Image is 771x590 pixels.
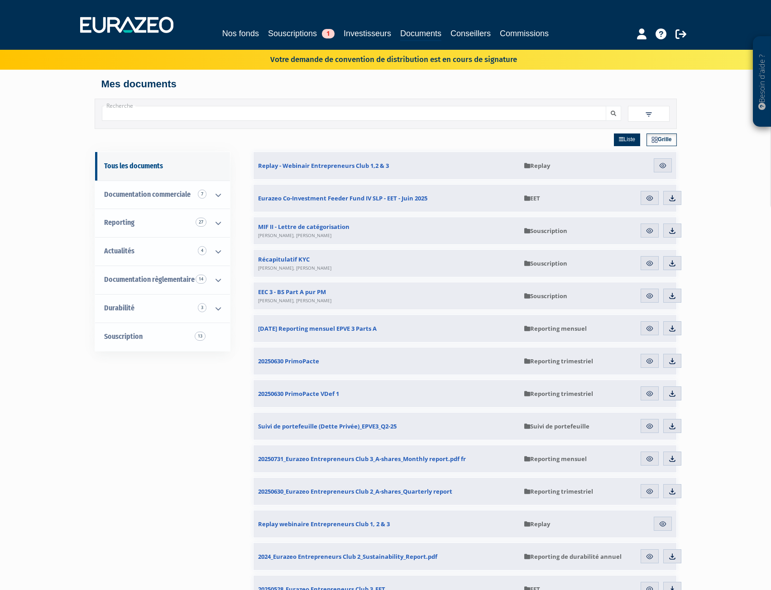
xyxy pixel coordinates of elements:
img: eye.svg [659,162,667,170]
a: Récapitulatif KYC[PERSON_NAME], [PERSON_NAME] [254,250,520,277]
span: Souscription [524,292,567,300]
span: Durabilité [104,304,134,312]
a: 20250630 PrimoPacte [254,347,520,375]
img: eye.svg [646,357,654,365]
span: 27 [196,218,206,227]
img: download.svg [668,390,676,398]
p: Besoin d'aide ? [757,41,767,123]
input: Recherche [102,106,606,121]
img: eye.svg [646,259,654,267]
a: Commissions [500,27,549,40]
span: [PERSON_NAME], [PERSON_NAME] [258,297,331,304]
a: Actualités 4 [95,237,230,266]
a: 20250731_Eurazeo Entrepreneurs Club 3_A-shares_Monthly report.pdf fr [254,445,520,472]
span: Replay [524,162,550,170]
span: Documentation règlementaire [104,275,195,284]
span: EEC 3 - BS Part A pur PM [258,288,331,304]
span: 1 [322,29,335,38]
span: Souscription [104,332,143,341]
a: Investisseurs [344,27,391,40]
a: MIF II - Lettre de catégorisation[PERSON_NAME], [PERSON_NAME] [254,217,520,244]
span: Reporting mensuel [524,324,587,333]
img: download.svg [668,422,676,430]
a: Grille [646,133,677,146]
a: Nos fonds [222,27,259,40]
a: Tous les documents [95,152,230,181]
a: Liste [614,133,640,146]
a: Replay - Webinair Entrepreneurs Club 1,2 & 3 [254,152,520,179]
span: 13 [195,332,206,341]
span: 14 [196,275,206,284]
h4: Mes documents [101,79,670,90]
span: Souscription [524,227,567,235]
img: download.svg [668,227,676,235]
span: 20250731_Eurazeo Entrepreneurs Club 3_A-shares_Monthly report.pdf fr [258,455,466,463]
a: Souscription13 [95,323,230,351]
a: 20250630 PrimoPacte VDef 1 [254,380,520,407]
span: Replay [524,520,550,528]
img: download.svg [668,487,676,495]
img: eye.svg [646,227,654,235]
span: Suivi de portefeuille (Dette Privée)_EPVE3_Q2-25 [258,422,397,430]
span: [DATE] Reporting mensuel EPVE 3 Parts A [258,324,377,333]
span: 4 [198,246,206,255]
span: EET [524,194,540,202]
img: eye.svg [659,520,667,528]
span: Replay webinaire Entrepreneurs Club 1, 2 & 3 [258,520,390,528]
img: eye.svg [646,455,654,463]
img: eye.svg [646,487,654,495]
img: eye.svg [646,324,654,333]
span: Reporting trimestriel [524,487,593,495]
a: Souscriptions1 [268,27,335,40]
img: grid.svg [651,137,658,143]
img: download.svg [668,324,676,333]
a: EEC 3 - BS Part A pur PM[PERSON_NAME], [PERSON_NAME] [254,282,520,309]
span: Souscription [524,259,567,267]
p: Votre demande de convention de distribution est en cours de signature [244,52,517,65]
span: MIF II - Lettre de catégorisation [258,223,350,239]
span: 7 [198,190,206,199]
span: Reporting mensuel [524,455,587,463]
span: Récapitulatif KYC [258,255,331,271]
span: Eurazeo Co-Investment Feeder Fund IV SLP - EET - Juin 2025 [258,194,427,202]
img: eye.svg [646,194,654,202]
img: eye.svg [646,422,654,430]
a: Documents [400,27,441,41]
a: 20250630_Eurazeo Entrepreneurs Club 2_A-shares_Quarterly report [254,478,520,505]
a: 2024_Eurazeo Entrepreneurs Club 2_Sustainability_Report.pdf [254,543,520,570]
a: [DATE] Reporting mensuel EPVE 3 Parts A [254,315,520,342]
img: download.svg [668,552,676,561]
img: download.svg [668,259,676,267]
span: [PERSON_NAME], [PERSON_NAME] [258,232,331,238]
span: Reporting de durabilité annuel [524,552,622,561]
span: Replay - Webinair Entrepreneurs Club 1,2 & 3 [258,162,389,170]
img: 1732889491-logotype_eurazeo_blanc_rvb.png [80,17,173,33]
span: Suivi de portefeuille [524,422,589,430]
span: 2024_Eurazeo Entrepreneurs Club 2_Sustainability_Report.pdf [258,552,437,561]
a: Durabilité 3 [95,294,230,323]
img: eye.svg [646,390,654,398]
a: Documentation commerciale 7 [95,181,230,209]
img: download.svg [668,357,676,365]
span: Reporting trimestriel [524,390,593,398]
img: download.svg [668,194,676,202]
a: Documentation règlementaire 14 [95,266,230,294]
span: 3 [198,303,206,312]
span: [PERSON_NAME], [PERSON_NAME] [258,265,331,271]
span: Reporting [104,218,134,227]
img: filter.svg [645,110,653,119]
a: Replay webinaire Entrepreneurs Club 1, 2 & 3 [254,510,520,538]
a: Conseillers [450,27,491,40]
span: 20250630 PrimoPacte [258,357,319,365]
span: Actualités [104,247,134,255]
span: 20250630_Eurazeo Entrepreneurs Club 2_A-shares_Quarterly report [258,487,452,495]
span: 20250630 PrimoPacte VDef 1 [258,390,339,398]
img: download.svg [668,292,676,300]
img: eye.svg [646,552,654,561]
span: Reporting trimestriel [524,357,593,365]
a: Eurazeo Co-Investment Feeder Fund IV SLP - EET - Juin 2025 [254,185,520,212]
span: Documentation commerciale [104,190,191,199]
a: Suivi de portefeuille (Dette Privée)_EPVE3_Q2-25 [254,413,520,440]
a: Reporting 27 [95,209,230,237]
img: eye.svg [646,292,654,300]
